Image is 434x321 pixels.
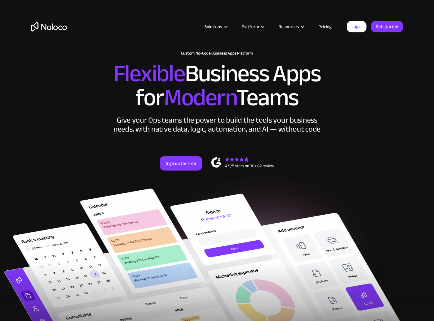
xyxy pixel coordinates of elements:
a: home [31,22,67,31]
a: Login [347,21,366,32]
span: Flexible [113,51,185,96]
a: Get started [371,21,403,32]
span: Modern [164,75,236,120]
a: Pricing [311,23,339,31]
div: Solutions [204,23,222,31]
div: Give your Ops teams the power to build the tools your business needs, with native data, logic, au... [112,116,322,134]
div: Platform [234,23,271,31]
div: Resources [279,23,299,31]
h2: Business Apps for Teams [31,62,403,110]
a: Sign up for free [160,156,202,171]
div: Resources [271,23,311,31]
div: Platform [242,23,259,31]
div: Solutions [197,23,234,31]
